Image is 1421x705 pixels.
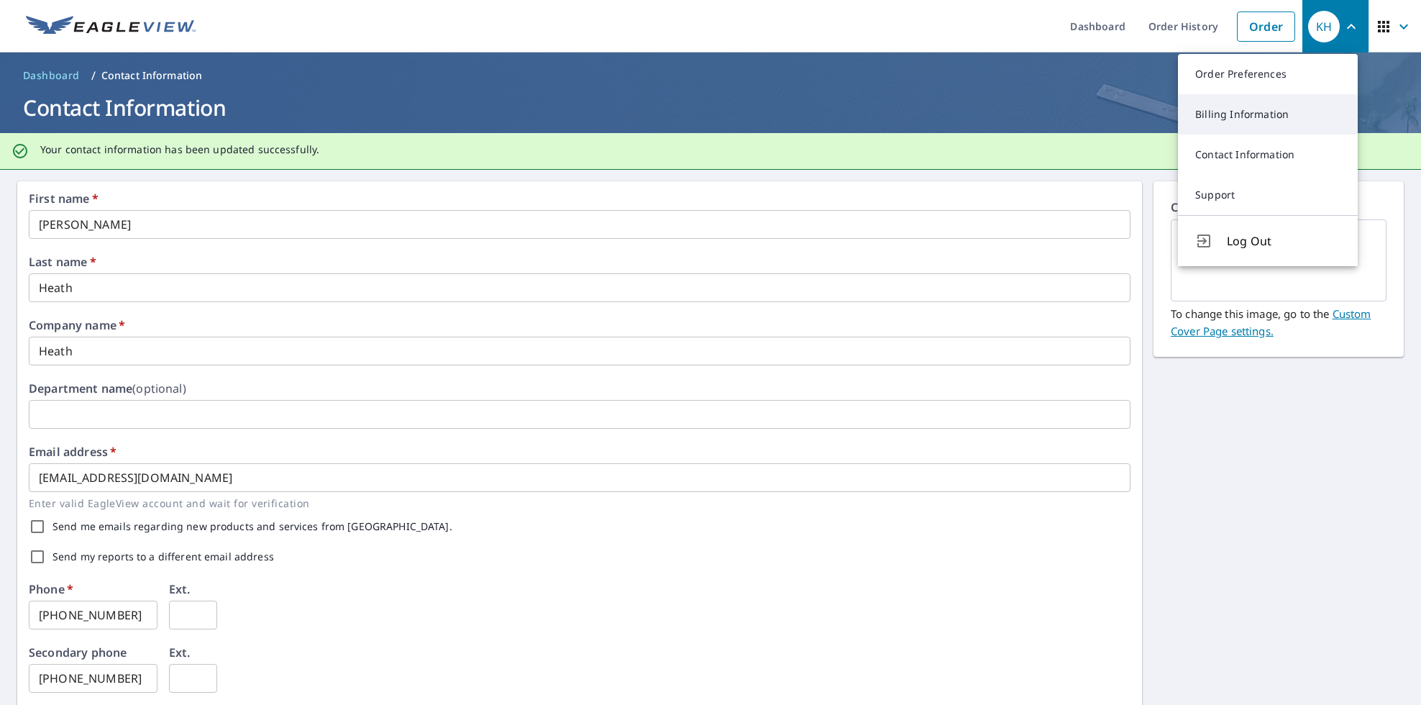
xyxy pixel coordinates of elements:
label: First name [29,193,99,204]
span: Dashboard [23,68,80,83]
a: Order Preferences [1178,54,1358,94]
div: KH [1308,11,1340,42]
a: Dashboard [17,64,86,87]
a: Billing Information [1178,94,1358,135]
h1: Contact Information [17,93,1404,122]
p: Company Logo [1171,199,1386,219]
p: Your contact information has been updated successfully. [40,143,319,156]
a: Order [1237,12,1295,42]
label: Email address [29,446,116,458]
a: Support [1178,175,1358,215]
a: Contact Information [1178,135,1358,175]
label: Ext. [169,583,191,595]
b: (optional) [132,381,186,396]
label: Company name [29,319,125,331]
nav: breadcrumb [17,64,1404,87]
img: EV Logo [26,16,196,37]
label: Department name [29,383,186,394]
li: / [91,67,96,84]
label: Phone [29,583,73,595]
label: Ext. [169,647,191,658]
button: Log Out [1178,215,1358,266]
p: Contact Information [101,68,203,83]
p: To change this image, go to the [1171,301,1386,340]
label: Secondary phone [29,647,127,658]
label: Send me emails regarding new products and services from [GEOGRAPHIC_DATA]. [52,522,452,532]
p: Enter valid EagleView account and wait for verification [29,495,1120,511]
label: Last name [29,256,96,268]
label: Send my reports to a different email address [52,552,274,562]
span: Log Out [1227,232,1340,250]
